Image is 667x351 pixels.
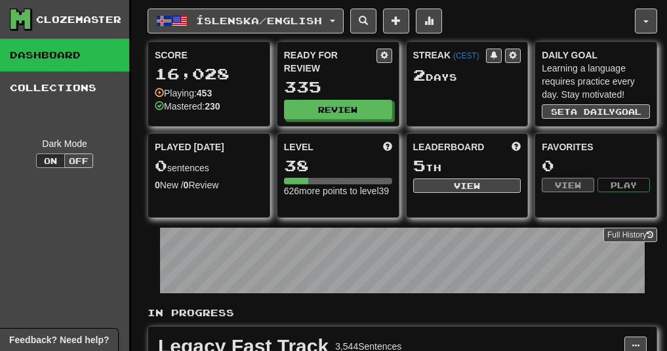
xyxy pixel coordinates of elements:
[148,9,344,33] button: Íslenska/English
[64,154,93,168] button: Off
[512,140,521,154] span: This week in points, UTC
[148,306,657,320] p: In Progress
[36,154,65,168] button: On
[284,184,392,197] div: 626 more points to level 39
[284,157,392,174] div: 38
[453,51,479,60] a: (CEST)
[155,49,263,62] div: Score
[571,107,615,116] span: a daily
[284,49,376,75] div: Ready for Review
[383,140,392,154] span: Score more points to level up
[155,156,167,175] span: 0
[155,178,263,192] div: New / Review
[350,9,376,33] button: Search sentences
[542,178,594,192] button: View
[413,157,521,175] div: th
[197,88,212,98] strong: 453
[284,79,392,95] div: 335
[542,157,650,174] div: 0
[155,100,220,113] div: Mastered:
[413,49,487,62] div: Streak
[36,13,121,26] div: Clozemaster
[196,15,322,26] span: Íslenska / English
[155,87,212,100] div: Playing:
[413,178,521,193] button: View
[416,9,442,33] button: More stats
[155,140,224,154] span: Played [DATE]
[542,49,650,62] div: Daily Goal
[284,140,313,154] span: Level
[284,100,392,119] button: Review
[542,62,650,101] div: Learning a language requires practice every day. Stay motivated!
[542,140,650,154] div: Favorites
[413,67,521,84] div: Day s
[205,101,220,112] strong: 230
[10,137,119,150] div: Dark Mode
[413,156,426,175] span: 5
[9,333,109,346] span: Open feedback widget
[597,178,650,192] button: Play
[413,140,485,154] span: Leaderboard
[184,180,189,190] strong: 0
[413,66,426,84] span: 2
[383,9,409,33] button: Add sentence to collection
[603,228,657,242] a: Full History
[542,104,650,119] button: Seta dailygoal
[155,66,263,82] div: 16,028
[155,157,263,175] div: sentences
[155,180,160,190] strong: 0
